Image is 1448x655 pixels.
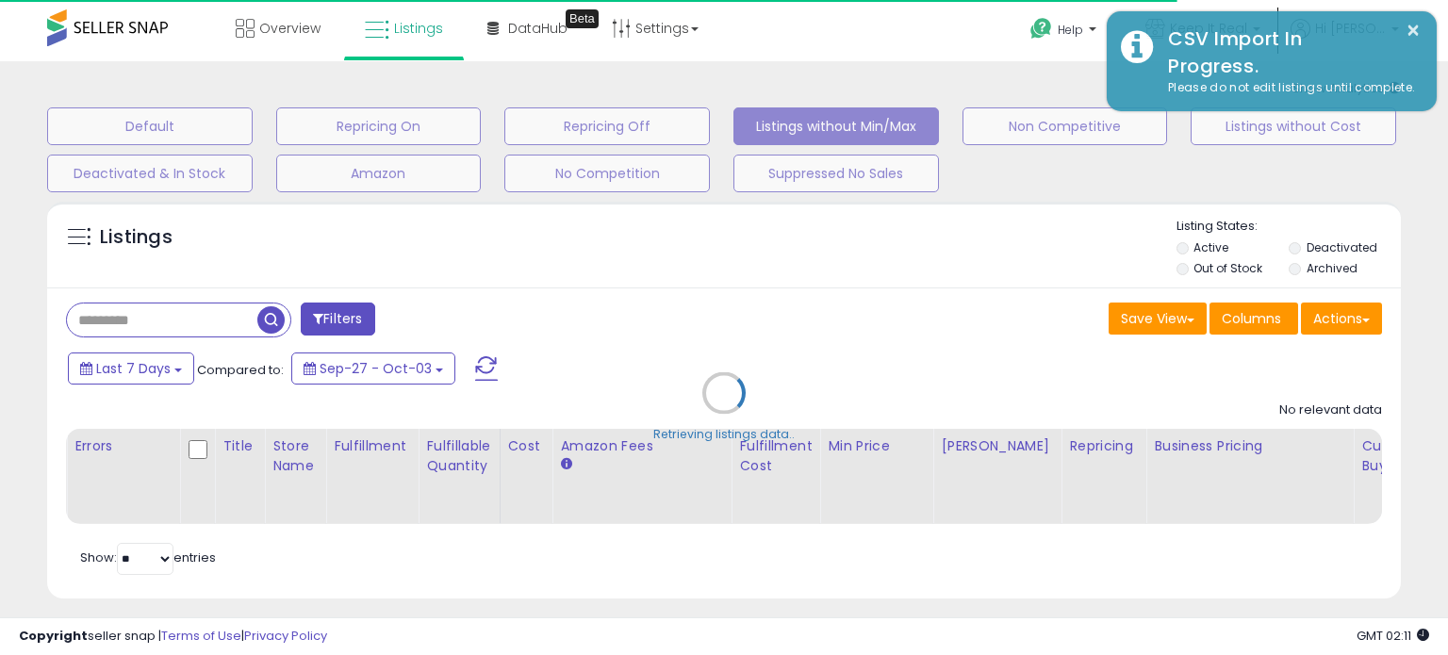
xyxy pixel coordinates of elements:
[244,627,327,645] a: Privacy Policy
[733,107,939,145] button: Listings without Min/Max
[1191,107,1396,145] button: Listings without Cost
[566,9,599,28] div: Tooltip anchor
[1406,19,1421,42] button: ×
[276,155,482,192] button: Amazon
[1029,17,1053,41] i: Get Help
[1154,79,1423,97] div: Please do not edit listings until complete.
[19,628,327,646] div: seller snap | |
[1058,22,1083,38] span: Help
[508,19,568,38] span: DataHub
[504,107,710,145] button: Repricing Off
[1015,3,1115,61] a: Help
[47,155,253,192] button: Deactivated & In Stock
[394,19,443,38] span: Listings
[276,107,482,145] button: Repricing On
[733,155,939,192] button: Suppressed No Sales
[1154,25,1423,79] div: CSV Import In Progress.
[504,155,710,192] button: No Competition
[259,19,321,38] span: Overview
[1357,627,1429,645] span: 2025-10-11 02:11 GMT
[653,426,795,443] div: Retrieving listings data..
[161,627,241,645] a: Terms of Use
[47,107,253,145] button: Default
[19,627,88,645] strong: Copyright
[963,107,1168,145] button: Non Competitive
